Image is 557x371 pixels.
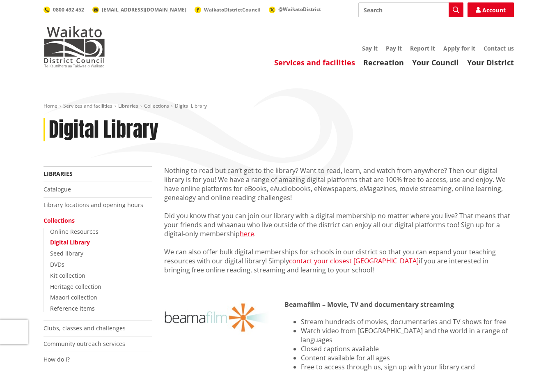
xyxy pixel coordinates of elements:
a: contact your closest [GEOGRAPHIC_DATA] [289,256,419,265]
img: Waikato District Council - Te Kaunihera aa Takiwaa o Waikato [44,26,105,67]
a: Maaori collection [50,293,97,301]
a: Collections [44,217,75,224]
a: Report it [410,44,435,52]
a: Library locations and opening hours [44,201,143,209]
h1: Digital Library [49,118,158,142]
a: here [240,229,254,238]
a: DVDs [50,260,64,268]
a: Contact us [484,44,514,52]
a: Online Resources [50,228,99,235]
nav: breadcrumb [44,103,514,110]
img: beamafilm [164,300,273,335]
a: [EMAIL_ADDRESS][DOMAIN_NAME] [92,6,186,13]
a: WaikatoDistrictCouncil [195,6,261,13]
span: @WaikatoDistrict [278,6,321,13]
a: Catalogue [44,185,71,193]
strong: Beamafilm – Movie, TV and documentary streaming [284,300,454,309]
span: WaikatoDistrictCouncil [204,6,261,13]
a: Community outreach services [44,340,125,348]
li: Watch video from [GEOGRAPHIC_DATA] and the world in a range of languages [301,326,513,344]
a: How do I? [44,355,70,363]
a: Your Council [412,58,459,67]
a: Pay it [386,44,402,52]
a: Services and facilities [274,58,355,67]
a: Reference items [50,304,95,312]
a: Your District [467,58,514,67]
span: [EMAIL_ADDRESS][DOMAIN_NAME] [102,6,186,13]
p: We can also offer bulk digital memberships for schools in our district so that you can expand you... [164,247,514,274]
a: Digital Library [50,238,90,246]
p: Did you know that you can join our library with a digital membership no matter where you live? Th... [164,211,514,238]
a: Heritage collection [50,283,101,290]
a: Services and facilities [63,102,112,109]
a: Libraries [118,102,138,109]
a: Seed library [50,249,83,257]
a: Libraries [44,170,73,177]
a: Collections [144,102,169,109]
a: Recreation [363,58,404,67]
a: Say it [362,44,378,52]
a: @WaikatoDistrict [269,6,321,13]
a: 0800 492 452 [44,6,84,13]
a: Account [468,2,514,17]
li: Content available for all ages [301,353,513,362]
a: Kit collection [50,272,85,279]
span: Digital Library [175,102,207,109]
a: Clubs, classes and challenges [44,324,126,332]
a: Apply for it [443,44,475,52]
li: Stream hundreds of movies, documentaries and TV shows for free [301,317,513,326]
li: Closed captions available [301,344,513,353]
a: Home [44,102,57,109]
span: 0800 492 452 [53,6,84,13]
p: Nothing to read but can’t get to the library? Want to read, learn, and watch from anywhere? Then ... [164,166,514,202]
input: Search input [358,2,463,17]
